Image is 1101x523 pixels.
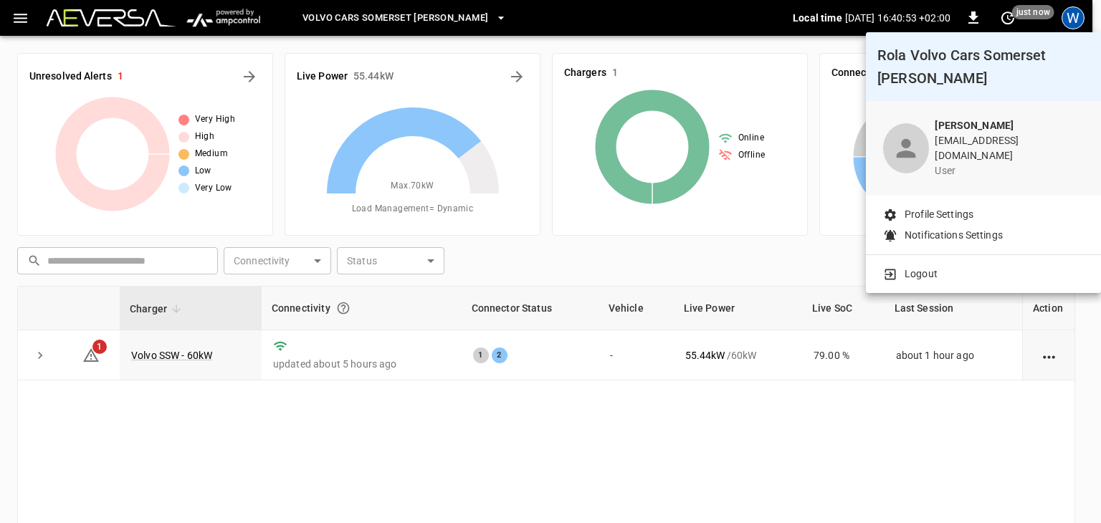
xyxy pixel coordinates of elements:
p: user [935,163,1084,178]
h6: Rola Volvo Cars Somerset [PERSON_NAME] [877,44,1090,90]
p: Logout [905,267,938,282]
p: Notifications Settings [905,228,1003,243]
p: Profile Settings [905,207,973,222]
div: profile-icon [883,123,929,173]
p: [EMAIL_ADDRESS][DOMAIN_NAME] [935,133,1084,163]
b: [PERSON_NAME] [935,120,1014,131]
